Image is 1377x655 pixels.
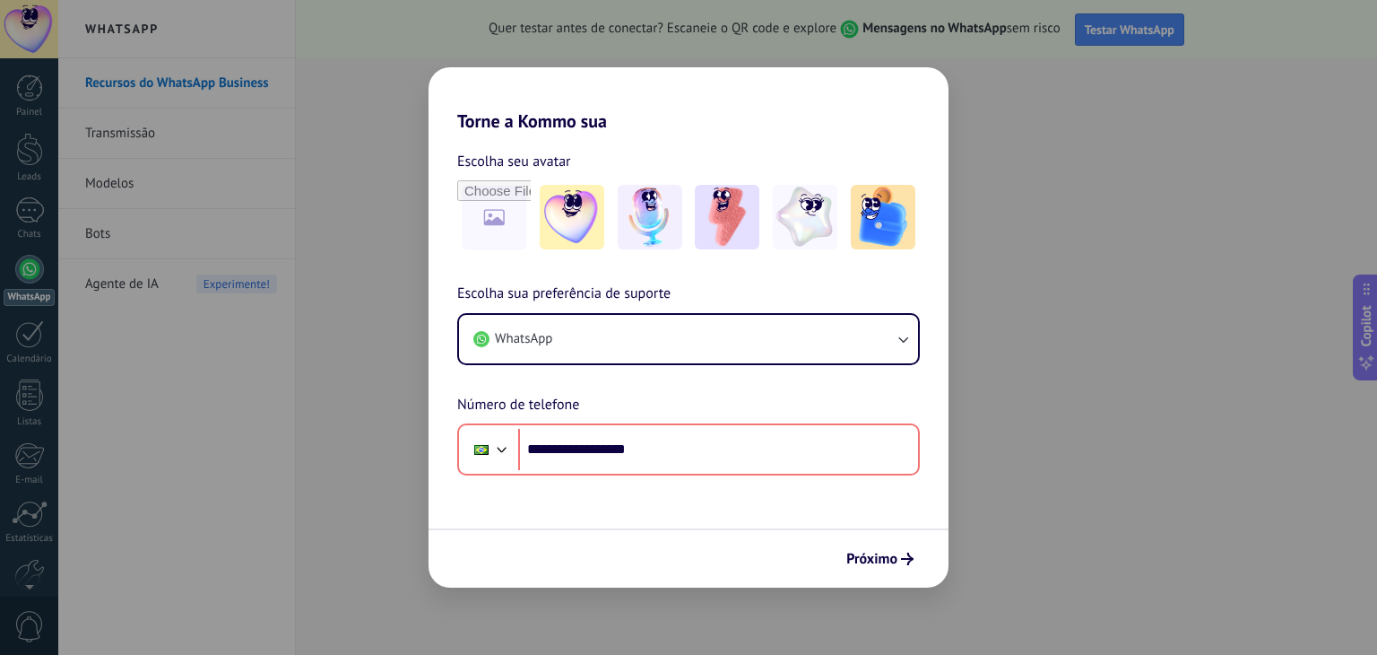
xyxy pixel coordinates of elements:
span: WhatsApp [495,330,552,348]
span: Escolha seu avatar [457,150,571,173]
button: WhatsApp [459,315,918,363]
img: -2.jpeg [618,185,682,249]
img: -3.jpeg [695,185,759,249]
img: -4.jpeg [773,185,837,249]
div: Brazil: + 55 [464,431,498,468]
img: -5.jpeg [851,185,915,249]
h2: Torne a Kommo sua [429,67,948,132]
img: -1.jpeg [540,185,604,249]
span: Número de telefone [457,394,579,417]
span: Escolha sua preferência de suporte [457,283,671,306]
span: Próximo [846,553,897,565]
button: Próximo [838,544,922,574]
